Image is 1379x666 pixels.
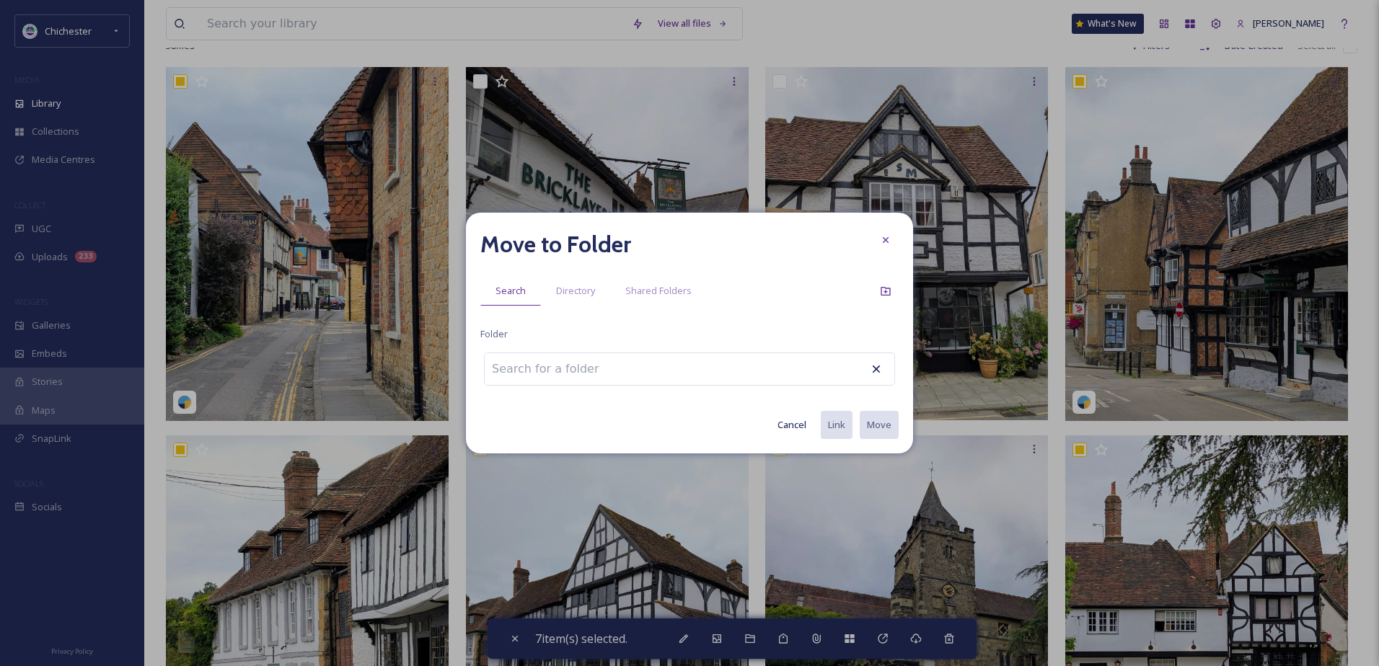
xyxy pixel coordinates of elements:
button: Move [860,411,899,439]
span: Search [495,284,526,298]
span: Folder [480,327,508,341]
button: Cancel [770,411,814,439]
span: Shared Folders [625,284,692,298]
input: Search for a folder [485,353,643,385]
button: Link [821,411,852,439]
span: Directory [556,284,595,298]
h2: Move to Folder [480,227,631,262]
